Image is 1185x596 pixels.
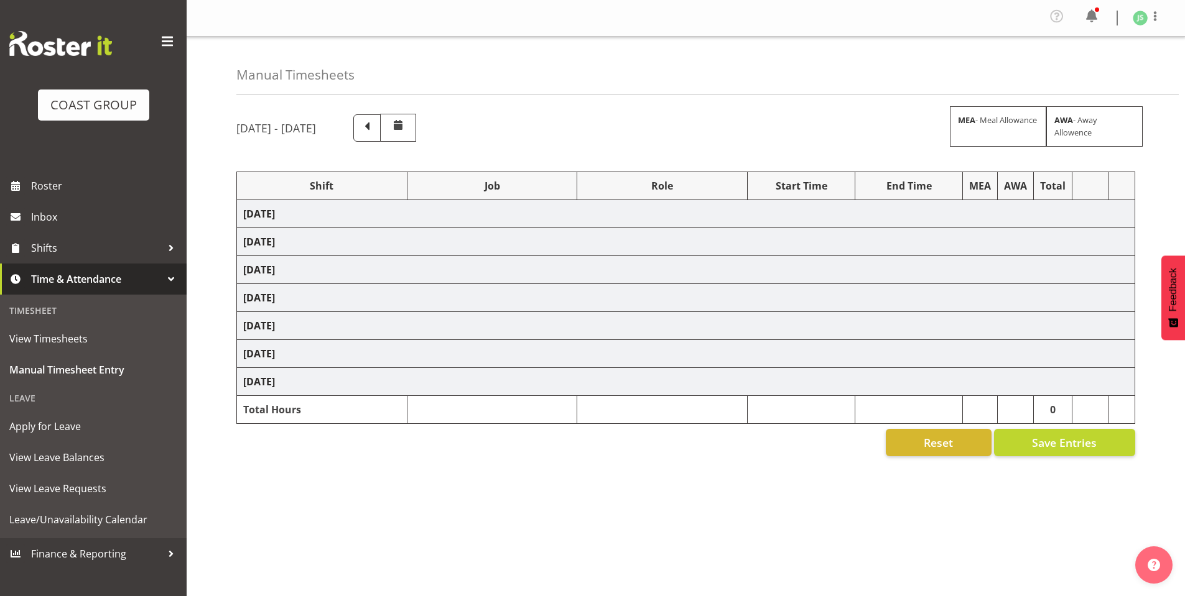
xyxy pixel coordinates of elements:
[9,448,177,467] span: View Leave Balances
[862,178,956,193] div: End Time
[237,256,1135,284] td: [DATE]
[414,178,571,193] div: Job
[924,434,953,451] span: Reset
[969,178,991,193] div: MEA
[237,200,1135,228] td: [DATE]
[1168,268,1179,311] span: Feedback
[237,340,1135,368] td: [DATE]
[236,121,316,135] h5: [DATE] - [DATE]
[31,208,180,226] span: Inbox
[1054,114,1073,126] strong: AWA
[3,442,184,473] a: View Leave Balances
[9,417,177,436] span: Apply for Leave
[31,270,162,288] span: Time & Attendance
[9,329,177,348] span: View Timesheets
[9,510,177,529] span: Leave/Unavailability Calendar
[1133,11,1148,25] img: john-sharpe1182.jpg
[1040,178,1066,193] div: Total
[1004,178,1027,193] div: AWA
[237,228,1135,256] td: [DATE]
[243,178,401,193] div: Shift
[886,429,992,456] button: Reset
[3,385,184,411] div: Leave
[3,298,184,323] div: Timesheet
[994,429,1135,456] button: Save Entries
[1161,255,1185,340] button: Feedback - Show survey
[237,368,1135,396] td: [DATE]
[237,396,407,424] td: Total Hours
[9,479,177,498] span: View Leave Requests
[950,106,1046,146] div: - Meal Allowance
[3,323,184,354] a: View Timesheets
[237,312,1135,340] td: [DATE]
[1032,434,1097,451] span: Save Entries
[754,178,848,193] div: Start Time
[9,31,112,56] img: Rosterit website logo
[1046,106,1143,146] div: - Away Allowence
[31,239,162,257] span: Shifts
[50,96,137,114] div: COAST GROUP
[3,411,184,442] a: Apply for Leave
[3,473,184,504] a: View Leave Requests
[1148,559,1160,571] img: help-xxl-2.png
[583,178,741,193] div: Role
[9,360,177,379] span: Manual Timesheet Entry
[1034,396,1072,424] td: 0
[958,114,975,126] strong: MEA
[3,504,184,535] a: Leave/Unavailability Calendar
[237,284,1135,312] td: [DATE]
[31,177,180,195] span: Roster
[31,544,162,563] span: Finance & Reporting
[236,68,355,82] h4: Manual Timesheets
[3,354,184,385] a: Manual Timesheet Entry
